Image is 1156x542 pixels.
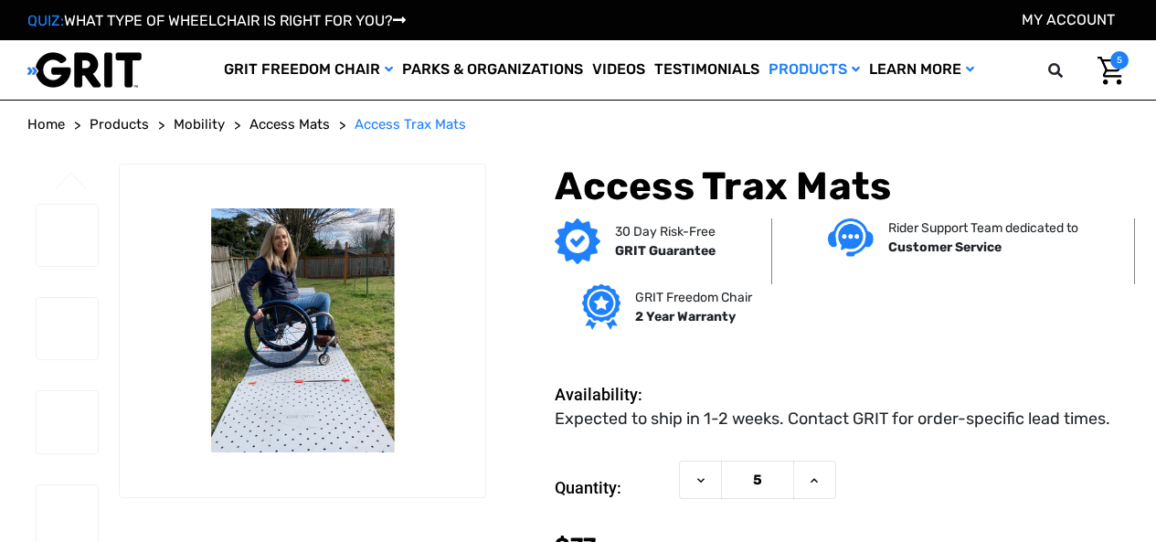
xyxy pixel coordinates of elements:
nav: Breadcrumb [27,114,1129,135]
img: Cart [1098,57,1124,85]
span: 5 [1110,51,1129,69]
input: Search [1056,51,1084,90]
dt: Availability: [555,382,670,407]
img: Access Trax Mats [37,298,98,359]
a: Learn More [864,40,979,100]
a: QUIZ:WHAT TYPE OF WHEELCHAIR IS RIGHT FOR YOU? [27,12,406,29]
img: Access Trax Mats [120,208,485,452]
strong: 2 Year Warranty [635,309,736,324]
a: Videos [588,40,650,100]
h1: Access Trax Mats [555,164,1129,209]
a: Access Trax Mats [355,114,466,135]
a: Cart with 5 items [1084,51,1129,90]
dd: Expected to ship in 1-2 weeks. Contact GRIT for order-specific lead times. [555,407,1110,431]
strong: Customer Service [888,239,1002,255]
label: Quantity: [555,461,670,515]
a: Products [764,40,864,100]
a: GRIT Freedom Chair [219,40,398,100]
img: Access Trax Mats [37,205,98,266]
a: Parks & Organizations [398,40,588,100]
a: Mobility [174,114,225,135]
img: GRIT All-Terrain Wheelchair and Mobility Equipment [27,51,142,89]
img: Grit freedom [582,284,620,330]
p: 30 Day Risk-Free [615,222,716,241]
span: Mobility [174,116,225,133]
a: Home [27,114,65,135]
img: Access Trax Mats [37,391,98,452]
span: QUIZ: [27,12,64,29]
a: Testimonials [650,40,764,100]
strong: GRIT Guarantee [615,243,716,259]
span: Access Trax Mats [355,116,466,133]
a: Access Mats [249,114,330,135]
p: GRIT Freedom Chair [635,288,752,307]
a: Account [1022,11,1115,28]
img: GRIT Guarantee [555,218,600,264]
span: Products [90,116,149,133]
img: Customer service [828,218,874,256]
span: Access Mats [249,116,330,133]
span: Home [27,116,65,133]
button: Go to slide 6 of 6 [52,172,90,194]
p: Rider Support Team dedicated to [888,218,1078,238]
a: Products [90,114,149,135]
